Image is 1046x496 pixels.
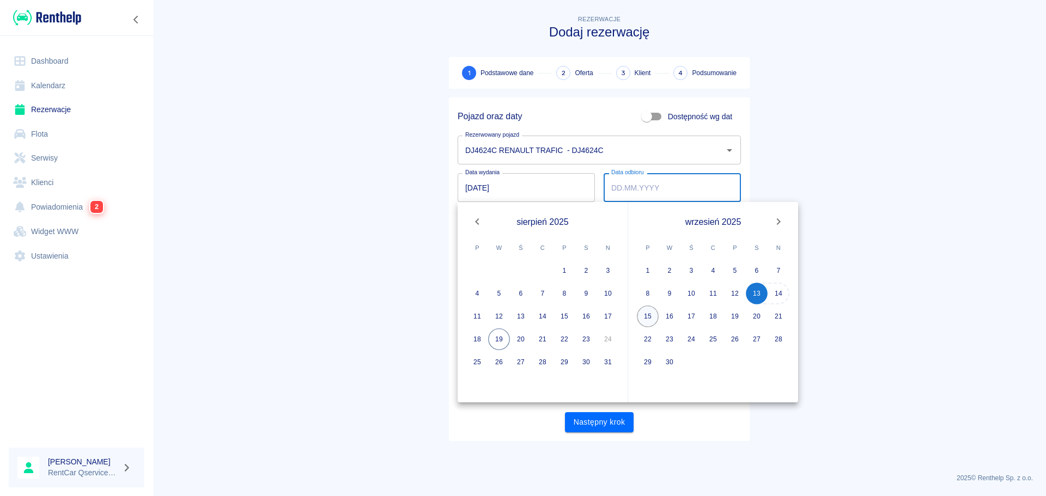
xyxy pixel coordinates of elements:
[9,74,144,98] a: Kalendarz
[724,305,746,327] button: 19
[458,111,522,122] h5: Pojazd oraz daty
[680,305,702,327] button: 17
[128,13,144,27] button: Zwiń nawigację
[659,283,680,304] button: 9
[575,68,593,78] span: Oferta
[575,351,597,373] button: 30
[466,328,488,350] button: 18
[511,237,531,259] span: środa
[597,351,619,373] button: 31
[724,260,746,281] button: 5
[554,305,575,327] button: 15
[637,305,659,327] button: 15
[768,260,789,281] button: 7
[702,305,724,327] button: 18
[637,328,659,350] button: 22
[510,351,532,373] button: 27
[575,260,597,281] button: 2
[510,283,532,304] button: 6
[680,260,702,281] button: 3
[488,305,510,327] button: 12
[467,237,487,259] span: poniedziałek
[562,68,565,79] span: 2
[702,328,724,350] button: 25
[692,68,737,78] span: Podsumowanie
[597,260,619,281] button: 3
[724,328,746,350] button: 26
[510,305,532,327] button: 13
[516,215,568,229] span: sierpień 2025
[680,283,702,304] button: 10
[449,25,750,40] h3: Dodaj rezerwację
[668,111,732,123] span: Dostępność wg dat
[659,351,680,373] button: 30
[702,283,724,304] button: 11
[532,328,554,350] button: 21
[488,351,510,373] button: 26
[555,237,574,259] span: piątek
[598,237,618,259] span: niedziela
[621,68,625,79] span: 3
[746,283,768,304] button: 13
[488,328,510,350] button: 19
[166,473,1033,483] p: 2025 © Renthelp Sp. z o.o.
[466,211,488,232] button: Previous month
[13,9,81,27] img: Renthelp logo
[466,283,488,304] button: 4
[9,122,144,146] a: Flota
[9,194,144,219] a: Powiadomienia2
[532,305,554,327] button: 14
[9,9,81,27] a: Renthelp logo
[575,305,597,327] button: 16
[565,412,634,432] button: Następny krok
[685,215,741,229] span: wrzesień 2025
[9,97,144,122] a: Rezerwacje
[90,201,103,213] span: 2
[768,305,789,327] button: 21
[576,237,596,259] span: sobota
[768,328,789,350] button: 28
[660,237,679,259] span: wtorek
[510,328,532,350] button: 20
[768,283,789,304] button: 14
[702,260,724,281] button: 4
[635,68,651,78] span: Klient
[533,237,552,259] span: czwartek
[532,351,554,373] button: 28
[637,283,659,304] button: 8
[746,305,768,327] button: 20
[9,146,144,170] a: Serwisy
[9,170,144,195] a: Klienci
[458,173,595,202] input: DD.MM.YYYY
[597,305,619,327] button: 17
[465,168,500,176] label: Data wydania
[768,211,789,232] button: Next month
[554,260,575,281] button: 1
[466,351,488,373] button: 25
[575,283,597,304] button: 9
[659,260,680,281] button: 2
[637,351,659,373] button: 29
[554,283,575,304] button: 8
[468,68,471,79] span: 1
[466,305,488,327] button: 11
[9,49,144,74] a: Dashboard
[638,237,658,259] span: poniedziałek
[746,328,768,350] button: 27
[575,328,597,350] button: 23
[659,305,680,327] button: 16
[611,168,644,176] label: Data odbioru
[554,328,575,350] button: 22
[680,328,702,350] button: 24
[637,260,659,281] button: 1
[9,244,144,268] a: Ustawienia
[597,283,619,304] button: 10
[554,351,575,373] button: 29
[532,283,554,304] button: 7
[769,237,788,259] span: niedziela
[659,328,680,350] button: 23
[678,68,683,79] span: 4
[488,283,510,304] button: 5
[578,16,621,22] span: Rezerwacje
[9,219,144,244] a: Widget WWW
